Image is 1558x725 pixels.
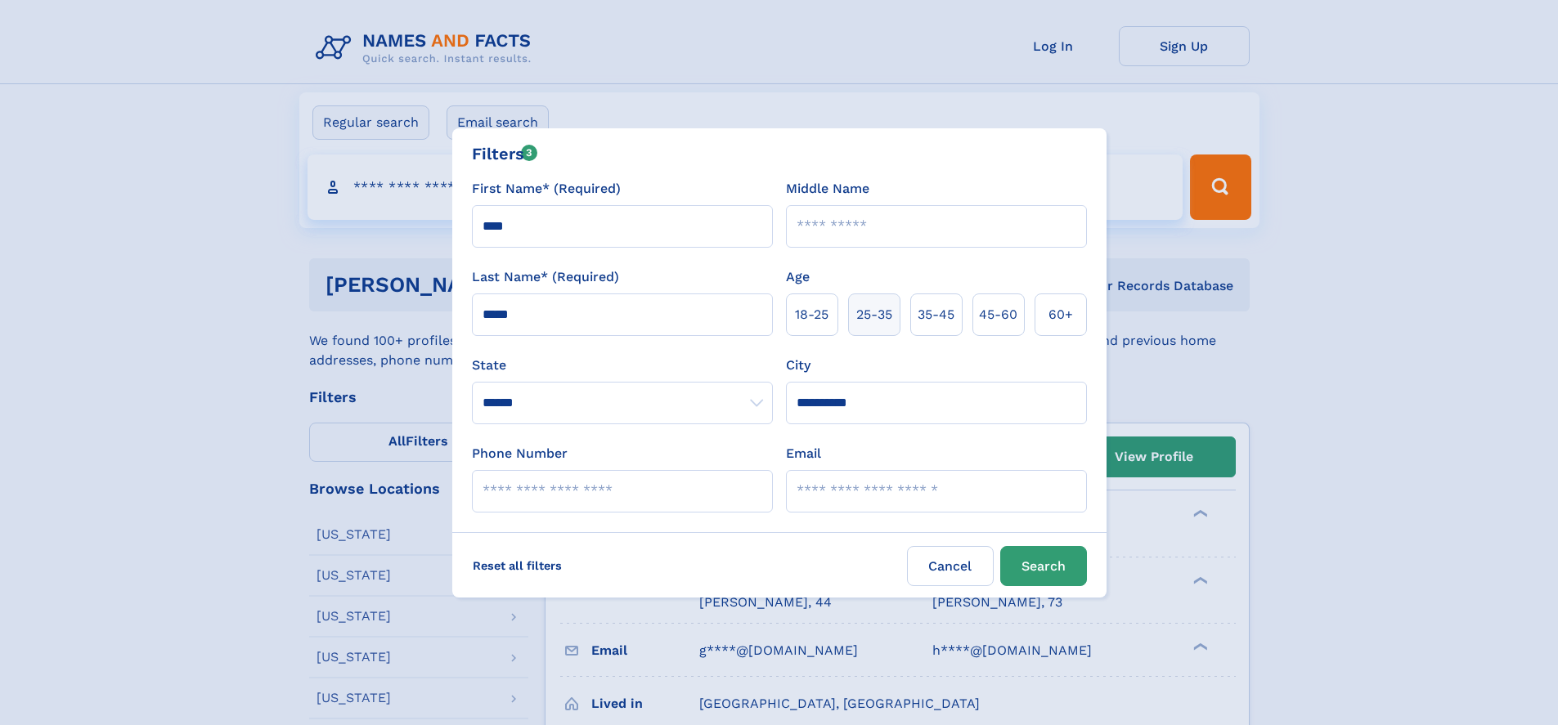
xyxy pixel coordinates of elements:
label: Last Name* (Required) [472,267,619,287]
span: 35‑45 [918,305,954,324]
label: Email [786,444,821,463]
div: Filters [472,141,538,166]
button: Search [1000,546,1087,586]
span: 18‑25 [795,305,828,324]
label: Phone Number [472,444,568,463]
span: 45‑60 [979,305,1017,324]
label: First Name* (Required) [472,179,621,199]
label: Age [786,267,810,287]
span: 25‑35 [856,305,892,324]
label: Middle Name [786,179,869,199]
label: Reset all filters [462,546,572,585]
label: Cancel [907,546,994,586]
label: State [472,356,773,375]
label: City [786,356,810,375]
span: 60+ [1048,305,1073,324]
